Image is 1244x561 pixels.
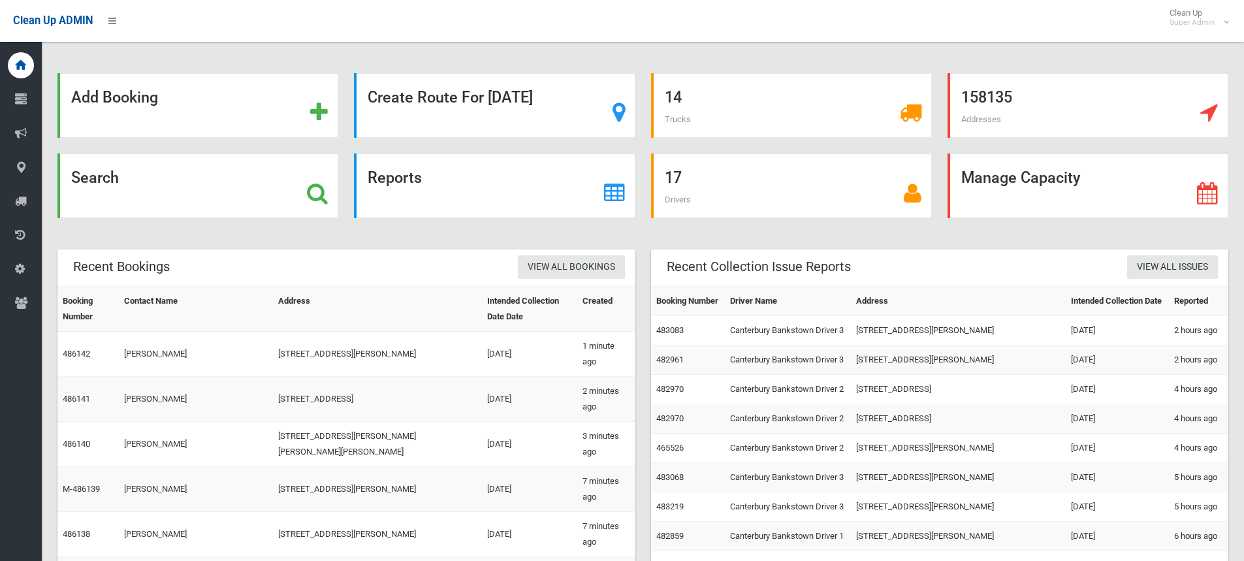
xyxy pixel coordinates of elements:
td: Canterbury Bankstown Driver 3 [725,345,852,375]
a: Search [57,153,338,218]
small: Super Admin [1170,18,1215,27]
th: Contact Name [119,287,273,332]
td: 3 minutes ago [577,422,635,467]
td: Canterbury Bankstown Driver 3 [725,492,852,522]
td: 4 hours ago [1169,434,1228,463]
td: [STREET_ADDRESS] [851,404,1066,434]
td: [STREET_ADDRESS][PERSON_NAME] [851,434,1066,463]
td: [STREET_ADDRESS][PERSON_NAME] [851,316,1066,345]
td: [STREET_ADDRESS][PERSON_NAME][PERSON_NAME][PERSON_NAME] [273,422,482,467]
td: [DATE] [482,512,577,557]
td: [DATE] [482,467,577,512]
a: 483068 [656,472,684,482]
strong: Create Route For [DATE] [368,88,533,106]
th: Booking Number [651,287,725,316]
a: View All Issues [1127,255,1218,280]
a: 482961 [656,355,684,364]
th: Intended Collection Date Date [482,287,577,332]
a: Add Booking [57,73,338,138]
th: Address [273,287,482,332]
a: View All Bookings [518,255,625,280]
td: [STREET_ADDRESS][PERSON_NAME] [851,522,1066,551]
a: M-486139 [63,484,100,494]
td: 6 hours ago [1169,522,1228,551]
a: 486142 [63,349,90,359]
td: [STREET_ADDRESS][PERSON_NAME] [851,463,1066,492]
strong: Manage Capacity [961,168,1080,187]
a: 482970 [656,413,684,423]
td: [DATE] [1066,463,1169,492]
span: Addresses [961,114,1001,124]
td: Canterbury Bankstown Driver 3 [725,316,852,345]
a: 465526 [656,443,684,453]
td: 5 hours ago [1169,492,1228,522]
td: [STREET_ADDRESS][PERSON_NAME] [273,332,482,377]
td: 2 hours ago [1169,345,1228,375]
td: [DATE] [482,422,577,467]
a: 17 Drivers [651,153,932,218]
strong: 14 [665,88,682,106]
a: 486141 [63,394,90,404]
td: [PERSON_NAME] [119,422,273,467]
td: [STREET_ADDRESS] [851,375,1066,404]
th: Driver Name [725,287,852,316]
th: Reported [1169,287,1228,316]
td: 7 minutes ago [577,512,635,557]
td: [DATE] [1066,434,1169,463]
th: Booking Number [57,287,119,332]
td: [DATE] [1066,492,1169,522]
td: 5 hours ago [1169,463,1228,492]
header: Recent Bookings [57,254,185,280]
td: Canterbury Bankstown Driver 2 [725,404,852,434]
td: [DATE] [1066,522,1169,551]
td: Canterbury Bankstown Driver 3 [725,463,852,492]
td: 2 minutes ago [577,377,635,422]
a: 482859 [656,531,684,541]
th: Address [851,287,1066,316]
a: Create Route For [DATE] [354,73,635,138]
td: [DATE] [482,377,577,422]
td: [STREET_ADDRESS][PERSON_NAME] [273,512,482,557]
td: [STREET_ADDRESS] [273,377,482,422]
th: Created [577,287,635,332]
td: [DATE] [1066,316,1169,345]
td: [PERSON_NAME] [119,512,273,557]
td: [DATE] [1066,375,1169,404]
strong: Search [71,168,119,187]
a: 158135 Addresses [948,73,1228,138]
strong: Add Booking [71,88,158,106]
td: [DATE] [1066,404,1169,434]
td: Canterbury Bankstown Driver 2 [725,434,852,463]
td: [PERSON_NAME] [119,467,273,512]
td: 1 minute ago [577,332,635,377]
a: 483219 [656,502,684,511]
a: 14 Trucks [651,73,932,138]
td: Canterbury Bankstown Driver 1 [725,522,852,551]
td: 2 hours ago [1169,316,1228,345]
a: Reports [354,153,635,218]
td: [STREET_ADDRESS][PERSON_NAME] [273,467,482,512]
td: [DATE] [1066,345,1169,375]
strong: Reports [368,168,422,187]
a: 483083 [656,325,684,335]
td: [DATE] [482,332,577,377]
td: 4 hours ago [1169,404,1228,434]
td: 7 minutes ago [577,467,635,512]
td: [PERSON_NAME] [119,377,273,422]
th: Intended Collection Date [1066,287,1169,316]
td: Canterbury Bankstown Driver 2 [725,375,852,404]
td: [STREET_ADDRESS][PERSON_NAME] [851,492,1066,522]
a: Manage Capacity [948,153,1228,218]
strong: 158135 [961,88,1012,106]
header: Recent Collection Issue Reports [651,254,867,280]
span: Clean Up ADMIN [13,14,93,27]
span: Clean Up [1163,8,1228,27]
a: 482970 [656,384,684,394]
td: [STREET_ADDRESS][PERSON_NAME] [851,345,1066,375]
span: Trucks [665,114,691,124]
span: Drivers [665,195,691,204]
td: [PERSON_NAME] [119,332,273,377]
a: 486140 [63,439,90,449]
td: 4 hours ago [1169,375,1228,404]
a: 486138 [63,529,90,539]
